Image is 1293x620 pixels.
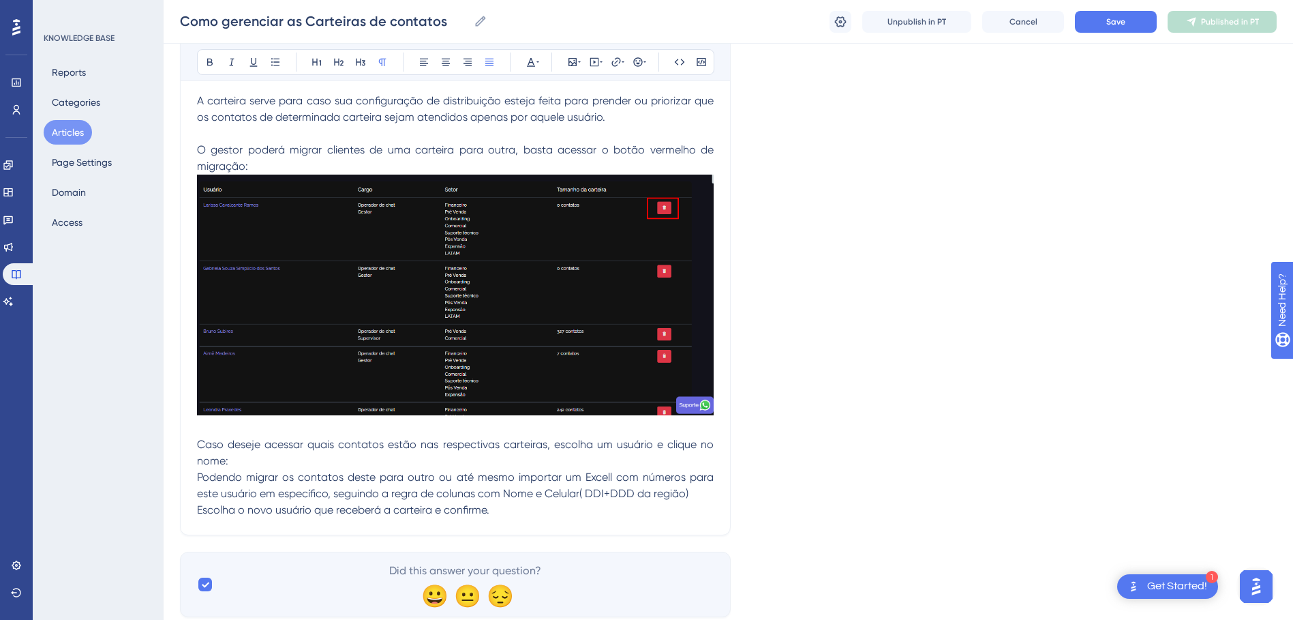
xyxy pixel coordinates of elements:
[44,33,115,44] div: KNOWLEDGE BASE
[887,16,946,27] span: Unpublish in PT
[44,180,94,205] button: Domain
[1125,578,1142,595] img: launcher-image-alternative-text
[44,90,108,115] button: Categories
[421,585,443,606] div: 😀
[32,3,85,20] span: Need Help?
[1009,16,1037,27] span: Cancel
[862,11,971,33] button: Unpublish in PT
[44,150,120,175] button: Page Settings
[1075,11,1157,33] button: Save
[487,585,508,606] div: 😔
[197,94,716,123] span: A carteira serve para caso sua configuração de distribuição esteja feita para prender ou prioriza...
[197,503,489,516] span: Escolha o novo usuário que receberá a carteira e confirme.
[197,471,716,500] span: Podendo migrar os contatos deste para outro ou até mesmo importar um Excell com números para este...
[44,210,91,235] button: Access
[1236,566,1277,607] iframe: UserGuiding AI Assistant Launcher
[197,438,716,467] span: Caso deseje acessar quais contatos estão nas respectivas carteiras, escolha um usuário e clique n...
[197,143,716,173] span: O gestor poderá migrar clientes de uma carteira para outra, basta acessar o botão vermelho de mig...
[454,585,476,606] div: 😐
[389,563,541,579] span: Did this answer your question?
[44,60,94,85] button: Reports
[1106,16,1125,27] span: Save
[1117,574,1218,599] div: Open Get Started! checklist, remaining modules: 1
[1147,579,1207,594] div: Get Started!
[1168,11,1277,33] button: Published in PT
[1201,16,1259,27] span: Published in PT
[982,11,1064,33] button: Cancel
[180,12,468,31] input: Article Name
[44,120,92,145] button: Articles
[1206,571,1218,583] div: 1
